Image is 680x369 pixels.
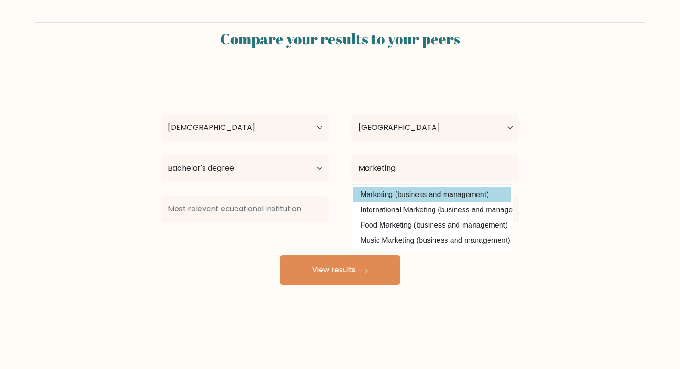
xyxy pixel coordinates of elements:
option: Marketing (business and management) [353,187,511,202]
button: View results [280,255,400,285]
option: Food Marketing (business and management) [353,218,511,233]
option: Music Marketing (business and management) [353,233,511,248]
input: What did you study? [351,155,519,181]
input: Most relevant educational institution [161,196,329,222]
h2: Compare your results to your peers [40,30,640,48]
option: International Marketing (business and management) [353,203,511,217]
